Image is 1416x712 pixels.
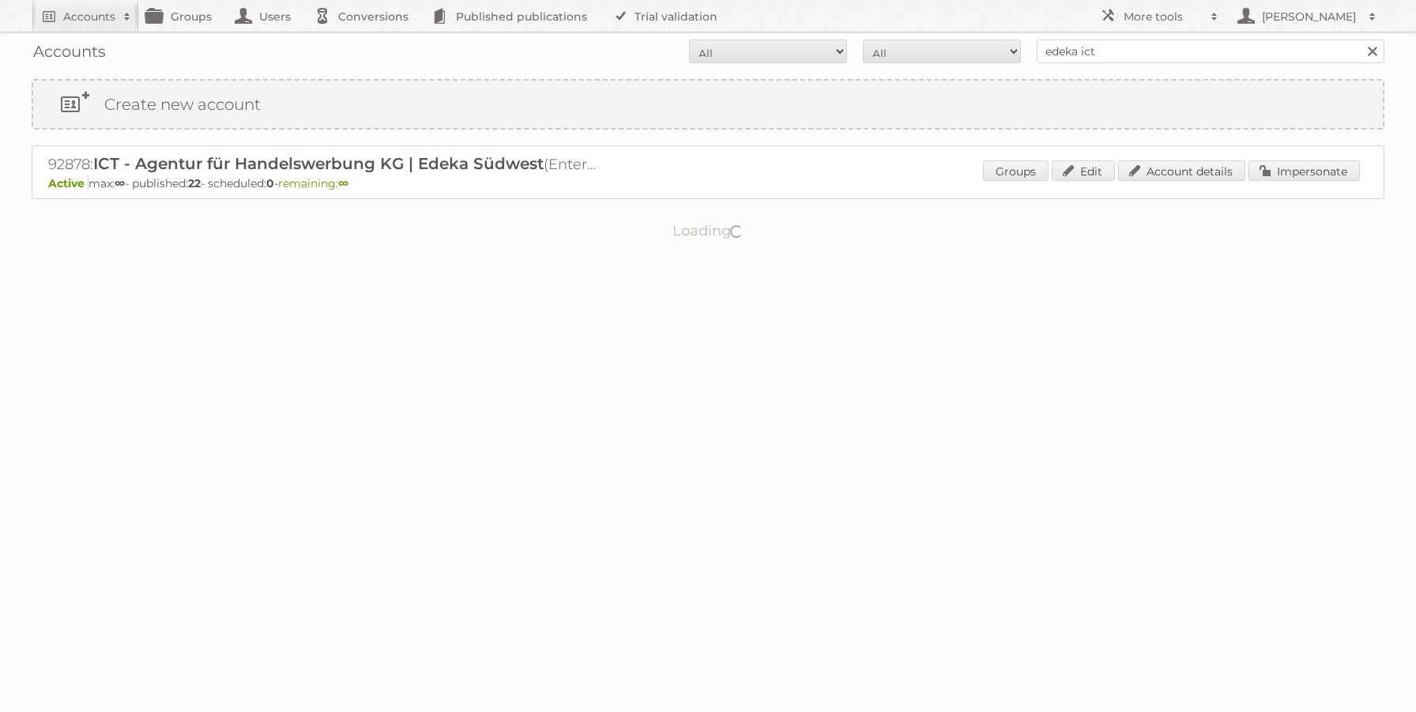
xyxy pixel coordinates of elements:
[1118,160,1245,181] a: Account details
[1258,9,1361,24] h2: [PERSON_NAME]
[48,176,1368,190] p: max: - published: - scheduled: -
[338,176,348,190] strong: ∞
[1052,160,1115,181] a: Edit
[48,154,601,175] h2: 92878: (Enterprise ∞) - TRIAL
[1248,160,1360,181] a: Impersonate
[278,176,348,190] span: remaining:
[266,176,274,190] strong: 0
[623,215,794,247] p: Loading
[1124,9,1203,24] h2: More tools
[93,154,544,173] span: ICT - Agentur für Handelswerbung KG | Edeka Südwest
[63,9,115,24] h2: Accounts
[48,176,88,190] span: Active
[115,176,125,190] strong: ∞
[188,176,201,190] strong: 22
[983,160,1049,181] a: Groups
[33,81,1383,128] a: Create new account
